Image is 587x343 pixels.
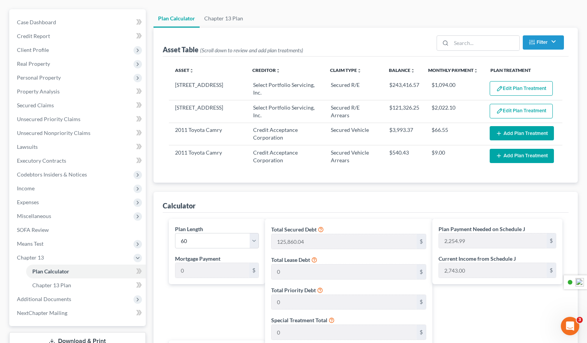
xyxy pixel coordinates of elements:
span: 3 [577,317,583,323]
i: unfold_more [357,68,362,73]
span: Expenses [17,199,39,205]
div: $ [249,263,258,278]
td: Secured R/E [325,78,383,100]
span: Case Dashboard [17,19,56,25]
label: Total Secured Debt [271,225,317,233]
a: Monthly Paymentunfold_more [428,67,478,73]
button: Add Plan Treatment [490,149,554,163]
button: Edit Plan Treatment [490,81,553,96]
td: 2011 Toyota Camry [169,123,247,145]
span: Chapter 13 Plan [32,282,71,288]
span: Secured Claims [17,102,54,108]
label: Current Income from Schedule J [439,255,516,263]
td: $540.43 [383,145,425,168]
span: Personal Property [17,74,61,81]
span: (Scroll down to review and add plan treatments) [200,47,303,53]
td: Secured Vehicle Arrears [325,145,383,168]
i: unfold_more [474,68,478,73]
td: Select Portfolio Servicing, Inc. [247,100,325,123]
div: Asset Table [163,45,303,54]
span: SOFA Review [17,226,49,233]
td: 2011 Toyota Camry [169,145,247,168]
div: $ [547,233,556,248]
td: [STREET_ADDRESS] [169,78,247,100]
span: Income [17,185,35,191]
span: Credit Report [17,33,50,39]
input: 0.00 [439,263,547,278]
span: Plan Calculator [32,268,69,275]
span: NextChapter Mailing [17,310,67,316]
label: Plan Length [175,225,203,233]
div: Calculator [163,201,195,210]
td: Secured R/E Arrears [325,100,383,123]
a: Balanceunfold_more [389,67,415,73]
span: Property Analysis [17,88,60,95]
a: SOFA Review [11,223,146,237]
td: $243,416.57 [383,78,425,100]
iframe: Intercom live chat [561,317,579,335]
td: Credit Acceptance Corporation [247,145,325,168]
a: Plan Calculator [153,9,200,28]
label: Plan Payment Needed on Schedule J [439,225,525,233]
div: $ [417,325,426,340]
label: Total Priority Debt [271,286,316,294]
a: Unsecured Priority Claims [11,112,146,126]
a: Property Analysis [11,85,146,98]
input: 0.00 [272,265,417,279]
a: Chapter 13 Plan [26,278,146,292]
a: Case Dashboard [11,15,146,29]
i: unfold_more [410,68,415,73]
img: edit-pencil-c1479a1de80d8dea1e2430c2f745a3c6a07e9d7aa2eeffe225670001d78357a8.svg [496,85,503,92]
td: $66.55 [425,123,484,145]
span: Additional Documents [17,296,71,302]
div: $ [417,234,426,249]
td: $3,993.37 [383,123,425,145]
span: Codebtors Insiders & Notices [17,171,87,178]
label: Total Lease Debt [271,256,310,264]
td: Secured Vehicle [325,123,383,145]
a: Unsecured Nonpriority Claims [11,126,146,140]
td: $1,094.00 [425,78,484,100]
i: unfold_more [276,68,280,73]
a: Claim Typeunfold_more [330,67,362,73]
span: Real Property [17,60,50,67]
label: Special Treatment Total [271,316,327,324]
input: 0.00 [272,295,417,310]
a: Plan Calculator [26,265,146,278]
label: Mortgage Payment [175,255,220,263]
span: Unsecured Priority Claims [17,116,80,122]
span: Executory Contracts [17,157,66,164]
i: unfold_more [189,68,194,73]
td: $9.00 [425,145,484,168]
td: Credit Acceptance Corporation [247,123,325,145]
input: Search... [451,36,519,50]
a: NextChapter Mailing [11,306,146,320]
a: Chapter 13 Plan [200,9,248,28]
span: Miscellaneous [17,213,51,219]
div: $ [547,263,556,278]
button: Add Plan Treatment [490,126,554,140]
button: Edit Plan Treatment [490,104,553,118]
input: 0.00 [175,263,250,278]
th: Plan Treatment [484,63,562,78]
a: Creditorunfold_more [252,67,280,73]
span: Client Profile [17,47,49,53]
a: Credit Report [11,29,146,43]
button: Filter [523,35,564,50]
input: 0.00 [272,234,417,249]
img: edit-pencil-c1479a1de80d8dea1e2430c2f745a3c6a07e9d7aa2eeffe225670001d78357a8.svg [496,108,503,114]
span: Lawsuits [17,143,38,150]
div: $ [417,265,426,279]
a: Assetunfold_more [175,67,194,73]
div: $ [417,295,426,310]
input: 0.00 [439,233,547,248]
td: [STREET_ADDRESS] [169,100,247,123]
td: $2,022.10 [425,100,484,123]
span: Means Test [17,240,43,247]
span: Unsecured Nonpriority Claims [17,130,90,136]
a: Secured Claims [11,98,146,112]
span: Chapter 13 [17,254,44,261]
a: Lawsuits [11,140,146,154]
td: Select Portfolio Servicing, Inc. [247,78,325,100]
a: Executory Contracts [11,154,146,168]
